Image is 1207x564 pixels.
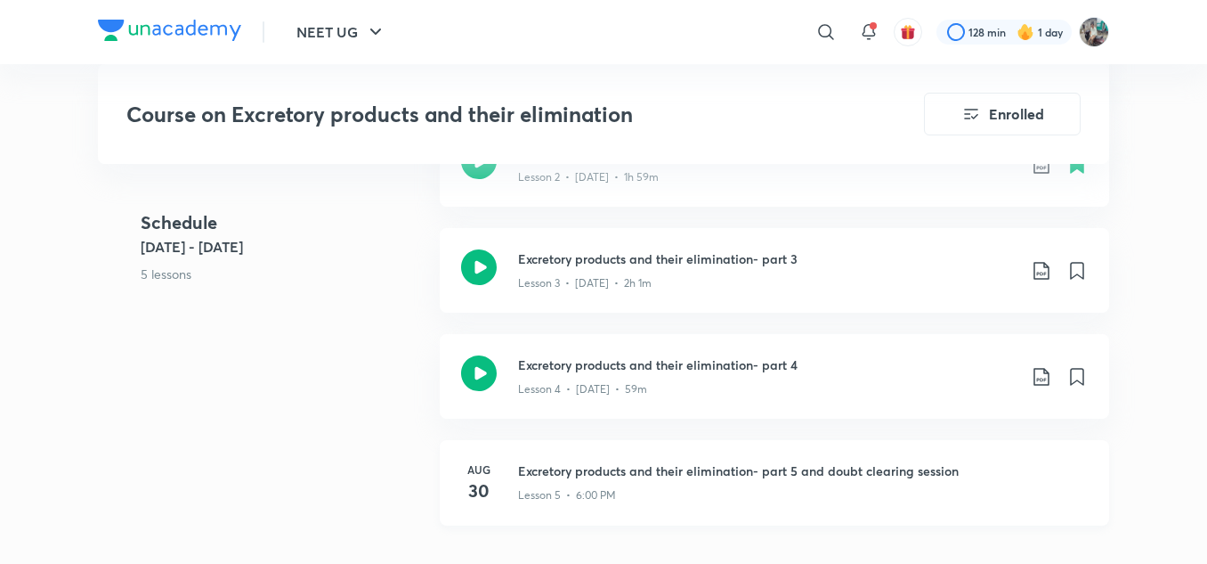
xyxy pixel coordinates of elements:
[440,122,1109,228] a: Excretory products and their elimination- part2Lesson 2 • [DATE] • 1h 59m
[440,334,1109,440] a: Excretory products and their elimination- part 4Lesson 4 • [DATE] • 59m
[141,236,425,257] h5: [DATE] - [DATE]
[518,169,659,185] p: Lesson 2 • [DATE] • 1h 59m
[518,275,652,291] p: Lesson 3 • [DATE] • 2h 1m
[126,102,823,127] h3: Course on Excretory products and their elimination
[518,487,616,503] p: Lesson 5 • 6:00 PM
[98,20,241,45] a: Company Logo
[440,228,1109,334] a: Excretory products and their elimination- part 3Lesson 3 • [DATE] • 2h 1m
[1017,23,1034,41] img: streak
[518,249,1017,268] h3: Excretory products and their elimination- part 3
[98,20,241,41] img: Company Logo
[440,440,1109,547] a: Aug30Excretory products and their elimination- part 5 and doubt clearing sessionLesson 5 • 6:00 PM
[518,381,647,397] p: Lesson 4 • [DATE] • 59m
[900,24,916,40] img: avatar
[286,14,397,50] button: NEET UG
[518,356,1017,374] h3: Excretory products and their elimination- part 4
[894,18,922,46] button: avatar
[924,93,1081,135] button: Enrolled
[141,209,425,236] h4: Schedule
[141,265,425,283] p: 5 lessons
[461,478,497,504] h4: 30
[518,462,1088,480] h3: Excretory products and their elimination- part 5 and doubt clearing session
[1079,17,1109,47] img: Umar Parsuwale
[461,462,497,478] h6: Aug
